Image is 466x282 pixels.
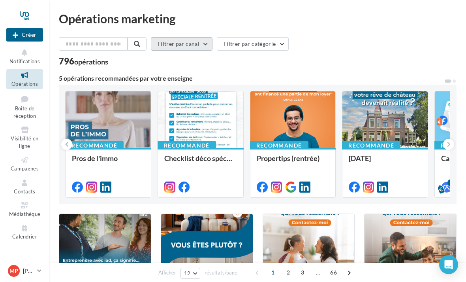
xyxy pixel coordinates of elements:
[217,37,289,51] button: Filtrer par catégorie
[6,177,43,196] a: Contacts
[151,37,212,51] button: Filtrer par canal
[447,179,455,186] div: 5
[11,81,38,87] span: Opérations
[342,141,400,150] div: Recommandé
[6,69,43,89] a: Opérations
[6,28,43,42] div: Nouvelle campagne
[23,267,34,275] p: [PERSON_NAME]
[312,266,324,279] span: ...
[180,268,201,279] button: 12
[164,154,237,170] div: Checklist déco spécial rentrée
[250,141,308,150] div: Recommandé
[257,154,329,170] div: Propertips (rentrée)
[11,135,38,149] span: Visibilité en ligne
[9,211,41,217] span: Médiathèque
[158,269,176,276] span: Afficher
[14,188,36,195] span: Contacts
[296,266,309,279] span: 3
[327,266,340,279] span: 66
[9,267,18,275] span: MP
[6,199,43,219] a: Médiathèque
[11,165,39,172] span: Campagnes
[349,154,421,170] div: [DATE]
[267,266,279,279] span: 1
[282,266,295,279] span: 2
[59,75,444,81] div: 5 opérations recommandées par votre enseigne
[12,234,37,240] span: Calendrier
[6,92,43,121] a: Boîte de réception
[59,57,108,66] div: 796
[6,28,43,42] button: Créer
[184,270,191,276] span: 12
[6,263,43,278] a: MP [PERSON_NAME]
[59,13,457,25] div: Opérations marketing
[13,105,36,119] span: Boîte de réception
[6,124,43,151] a: Visibilité en ligne
[158,141,216,150] div: Recommandé
[205,269,237,276] span: résultats/page
[9,58,40,64] span: Notifications
[65,141,124,150] div: Recommandé
[6,222,43,242] a: Calendrier
[6,47,43,66] button: Notifications
[439,255,458,274] div: Open Intercom Messenger
[6,154,43,173] a: Campagnes
[72,154,145,170] div: Pros de l'immo
[74,58,108,65] div: opérations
